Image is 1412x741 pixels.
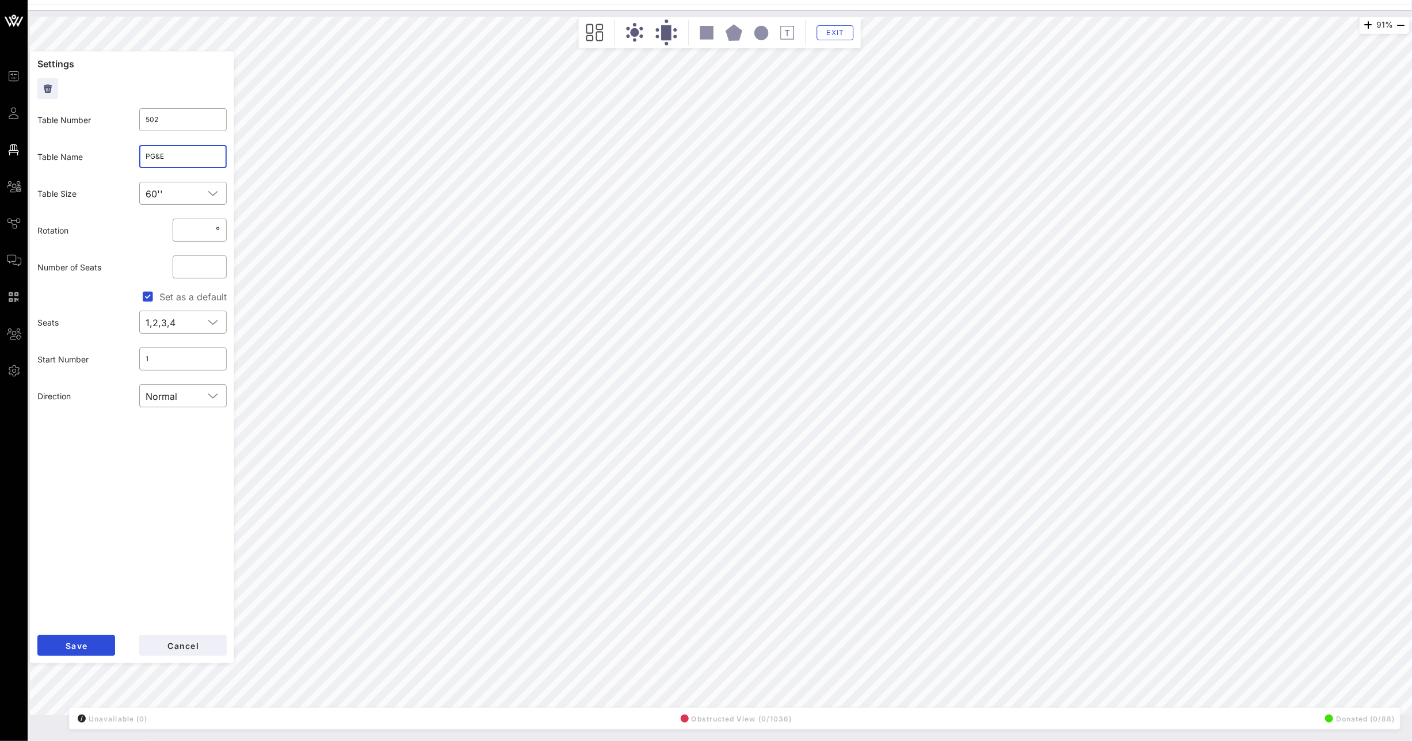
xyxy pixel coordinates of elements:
[139,635,227,656] button: Cancel
[30,217,132,243] div: Rotation
[30,254,132,280] div: Number of Seats
[37,635,115,656] button: Save
[146,391,178,402] div: Normal
[30,181,132,207] div: Table Size
[817,25,854,40] button: Exit
[37,78,58,99] button: Delete Table
[825,28,846,37] span: Exit
[159,291,227,303] label: Set as a default
[30,144,132,170] div: Table Name
[1360,17,1410,34] div: 91%
[146,189,163,199] div: 60''
[139,311,227,334] div: 1,2,3,4
[146,318,176,328] div: 1,2,3,4
[30,383,132,409] div: Direction
[37,59,227,69] p: Settings
[30,346,132,372] div: Start Number
[213,224,220,236] div: °
[139,182,227,205] div: 60''
[65,641,87,651] span: Save
[139,384,227,407] div: Normal
[30,107,132,133] div: Table Number
[167,641,199,651] span: Cancel
[30,310,132,335] div: Seats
